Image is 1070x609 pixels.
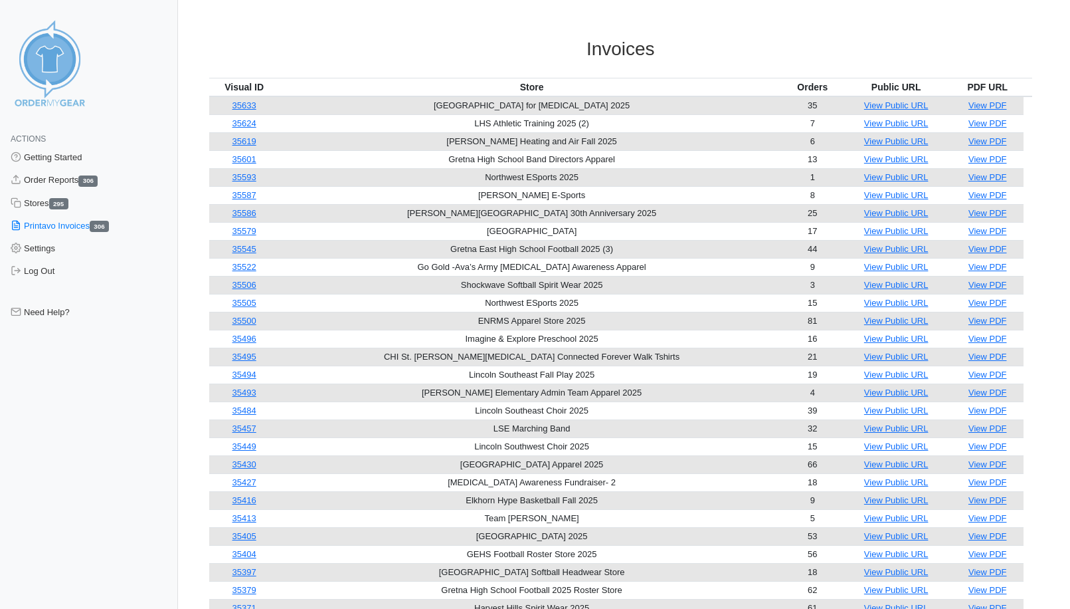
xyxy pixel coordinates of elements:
a: View PDF [968,136,1007,146]
td: [GEOGRAPHIC_DATA] Softball Headwear Store [280,563,784,581]
td: 4 [784,384,841,402]
a: View Public URL [864,226,929,236]
a: View PDF [968,316,1007,326]
a: View Public URL [864,549,929,559]
td: 35 [784,96,841,115]
td: CHI St. [PERSON_NAME][MEDICAL_DATA] Connected Forever Walk Tshirts [280,348,784,366]
a: View Public URL [864,172,929,182]
a: View PDF [968,154,1007,164]
a: View Public URL [864,208,929,218]
a: 35545 [232,244,256,254]
a: View Public URL [864,136,929,146]
span: 295 [49,198,68,209]
a: 35587 [232,190,256,200]
td: 7 [784,114,841,132]
td: Gretna High School Band Directors Apparel [280,150,784,168]
td: [PERSON_NAME] Heating and Air Fall 2025 [280,132,784,150]
a: View Public URL [864,477,929,487]
td: [PERSON_NAME][GEOGRAPHIC_DATA] 30th Anniversary 2025 [280,204,784,222]
a: View PDF [968,244,1007,254]
a: 35457 [232,424,256,433]
h3: Invoices [209,38,1033,61]
a: View Public URL [864,388,929,398]
a: View PDF [968,262,1007,272]
a: 35397 [232,567,256,577]
a: View PDF [968,424,1007,433]
a: View PDF [968,477,1007,487]
a: 35633 [232,100,256,110]
a: 35494 [232,370,256,380]
a: View Public URL [864,370,929,380]
td: 3 [784,276,841,294]
a: 35586 [232,208,256,218]
a: View PDF [968,459,1007,469]
td: Elkhorn Hype Basketball Fall 2025 [280,491,784,509]
a: 35601 [232,154,256,164]
td: GEHS Football Roster Store 2025 [280,545,784,563]
a: View PDF [968,226,1007,236]
a: 35495 [232,352,256,362]
a: View Public URL [864,244,929,254]
td: LHS Athletic Training 2025 (2) [280,114,784,132]
a: View Public URL [864,495,929,505]
td: 9 [784,491,841,509]
a: View PDF [968,370,1007,380]
a: 35624 [232,118,256,128]
a: 35522 [232,262,256,272]
a: 35593 [232,172,256,182]
a: View Public URL [864,316,929,326]
a: View Public URL [864,406,929,416]
a: View PDF [968,441,1007,451]
a: 35619 [232,136,256,146]
td: [GEOGRAPHIC_DATA] Apparel 2025 [280,455,784,473]
a: View PDF [968,406,1007,416]
a: View PDF [968,172,1007,182]
a: View PDF [968,298,1007,308]
td: Shockwave Softball Spirit Wear 2025 [280,276,784,294]
th: Visual ID [209,78,280,96]
a: View Public URL [864,424,929,433]
td: 15 [784,437,841,455]
a: View Public URL [864,441,929,451]
a: View Public URL [864,298,929,308]
a: View Public URL [864,118,929,128]
th: Store [280,78,784,96]
td: 21 [784,348,841,366]
td: 56 [784,545,841,563]
td: 39 [784,402,841,420]
a: 35484 [232,406,256,416]
a: 35579 [232,226,256,236]
a: View Public URL [864,352,929,362]
a: View PDF [968,208,1007,218]
td: 6 [784,132,841,150]
span: 306 [90,221,109,232]
a: View Public URL [864,154,929,164]
a: 35413 [232,513,256,523]
td: Lincoln Southeast Choir 2025 [280,402,784,420]
td: Go Gold -Ava’s Army [MEDICAL_DATA] Awareness Apparel [280,258,784,276]
td: [GEOGRAPHIC_DATA] [280,222,784,240]
a: View PDF [968,495,1007,505]
th: PDF URL [951,78,1024,96]
a: View PDF [968,585,1007,595]
a: View PDF [968,100,1007,110]
a: 35430 [232,459,256,469]
td: LSE Marching Band [280,420,784,437]
a: 35505 [232,298,256,308]
a: View Public URL [864,585,929,595]
td: 25 [784,204,841,222]
td: [GEOGRAPHIC_DATA] for [MEDICAL_DATA] 2025 [280,96,784,115]
a: View Public URL [864,531,929,541]
a: 35506 [232,280,256,290]
td: Imagine & Explore Preschool 2025 [280,330,784,348]
td: 62 [784,581,841,599]
td: 8 [784,186,841,204]
a: View PDF [968,118,1007,128]
a: View PDF [968,352,1007,362]
td: ENRMS Apparel Store 2025 [280,312,784,330]
td: Northwest ESports 2025 [280,294,784,312]
td: Northwest ESports 2025 [280,168,784,186]
a: View PDF [968,388,1007,398]
td: Team [PERSON_NAME] [280,509,784,527]
a: 35427 [232,477,256,487]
